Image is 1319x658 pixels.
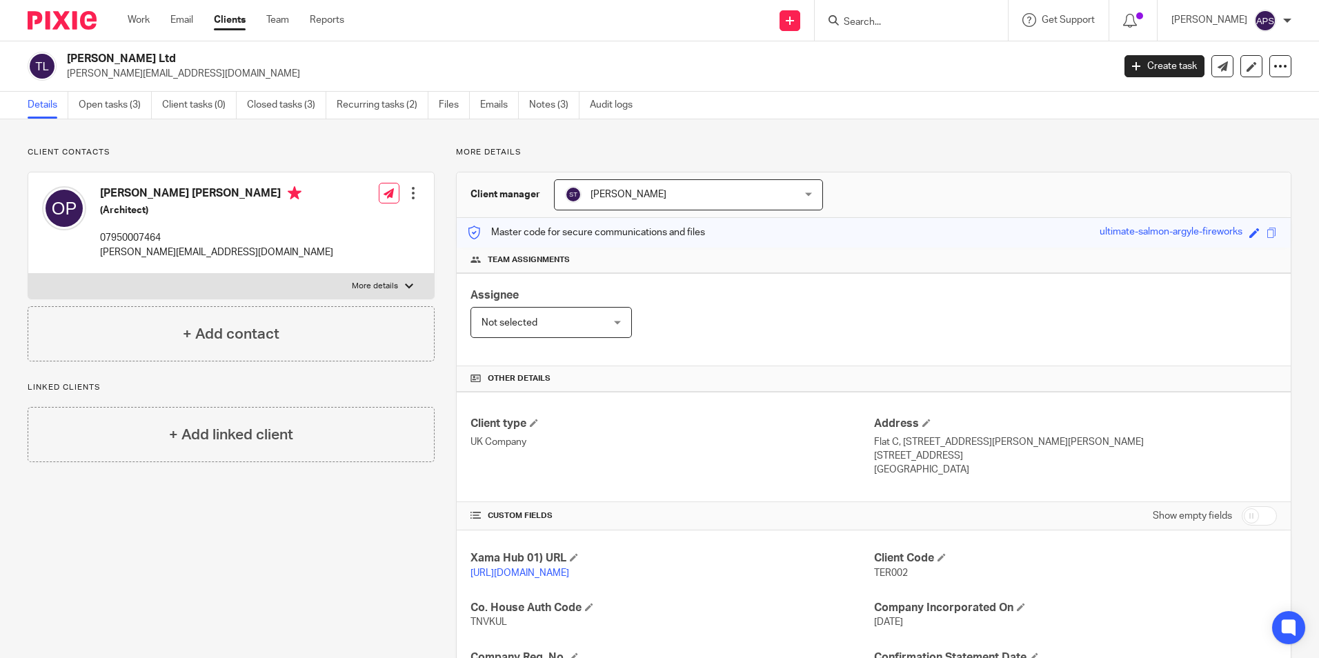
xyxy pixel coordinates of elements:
[214,13,246,27] a: Clients
[874,449,1277,463] p: [STREET_ADDRESS]
[128,13,150,27] a: Work
[247,92,326,119] a: Closed tasks (3)
[1042,15,1095,25] span: Get Support
[100,246,333,259] p: [PERSON_NAME][EMAIL_ADDRESS][DOMAIN_NAME]
[100,231,333,245] p: 07950007464
[470,551,873,566] h4: Xama Hub 01) URL
[28,11,97,30] img: Pixie
[874,417,1277,431] h4: Address
[874,568,908,578] span: TER002
[67,52,896,66] h2: [PERSON_NAME] Ltd
[170,13,193,27] a: Email
[1100,225,1242,241] div: ultimate-salmon-argyle-fireworks
[467,226,705,239] p: Master code for secure communications and files
[470,417,873,431] h4: Client type
[874,435,1277,449] p: Flat C, [STREET_ADDRESS][PERSON_NAME][PERSON_NAME]
[874,463,1277,477] p: [GEOGRAPHIC_DATA]
[1254,10,1276,32] img: svg%3E
[874,551,1277,566] h4: Client Code
[28,52,57,81] img: svg%3E
[470,290,519,301] span: Assignee
[874,617,903,627] span: [DATE]
[310,13,344,27] a: Reports
[842,17,966,29] input: Search
[288,186,301,200] i: Primary
[488,373,551,384] span: Other details
[470,568,569,578] a: [URL][DOMAIN_NAME]
[169,424,293,446] h4: + Add linked client
[456,147,1291,158] p: More details
[42,186,86,230] img: svg%3E
[470,188,540,201] h3: Client manager
[482,318,537,328] span: Not selected
[28,382,435,393] p: Linked clients
[1153,509,1232,523] label: Show empty fields
[28,147,435,158] p: Client contacts
[590,92,643,119] a: Audit logs
[470,510,873,521] h4: CUSTOM FIELDS
[529,92,579,119] a: Notes (3)
[266,13,289,27] a: Team
[470,601,873,615] h4: Co. House Auth Code
[470,435,873,449] p: UK Company
[1171,13,1247,27] p: [PERSON_NAME]
[1124,55,1204,77] a: Create task
[591,190,666,199] span: [PERSON_NAME]
[67,67,1104,81] p: [PERSON_NAME][EMAIL_ADDRESS][DOMAIN_NAME]
[28,92,68,119] a: Details
[183,323,279,345] h4: + Add contact
[79,92,152,119] a: Open tasks (3)
[100,186,333,203] h4: [PERSON_NAME] [PERSON_NAME]
[565,186,582,203] img: svg%3E
[162,92,237,119] a: Client tasks (0)
[480,92,519,119] a: Emails
[439,92,470,119] a: Files
[352,281,398,292] p: More details
[337,92,428,119] a: Recurring tasks (2)
[488,255,570,266] span: Team assignments
[874,601,1277,615] h4: Company Incorporated On
[470,617,507,627] span: TNVKUL
[100,203,333,217] h5: (Architect)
